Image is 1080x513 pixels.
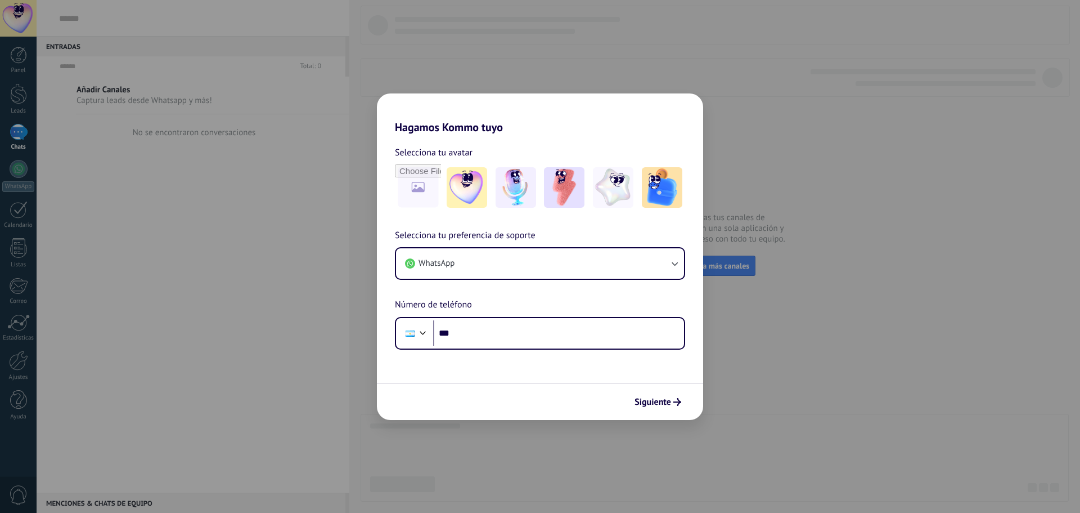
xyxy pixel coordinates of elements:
[377,93,703,134] h2: Hagamos Kommo tuyo
[544,167,584,208] img: -3.jpeg
[642,167,682,208] img: -5.jpeg
[395,145,472,160] span: Selecciona tu avatar
[593,167,633,208] img: -4.jpeg
[634,398,671,406] span: Siguiente
[395,298,472,313] span: Número de teléfono
[447,167,487,208] img: -1.jpeg
[396,248,684,279] button: WhatsApp
[629,392,686,412] button: Siguiente
[418,258,454,269] span: WhatsApp
[395,229,535,243] span: Selecciona tu preferencia de soporte
[496,167,536,208] img: -2.jpeg
[399,322,421,345] div: Argentina: + 54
